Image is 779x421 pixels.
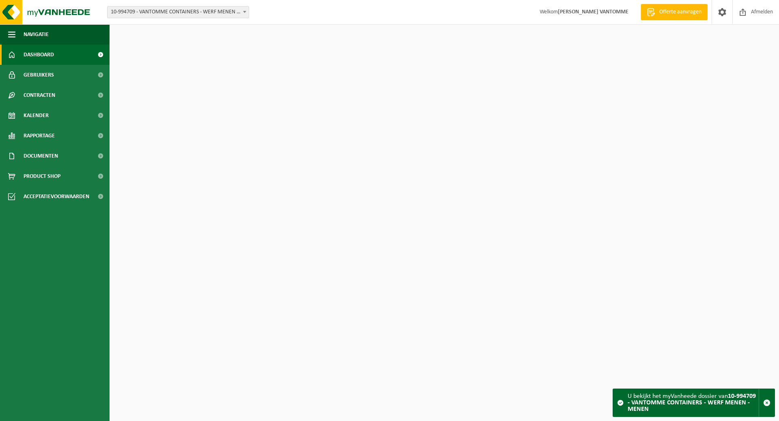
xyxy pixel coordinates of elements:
strong: [PERSON_NAME] VANTOMME [558,9,628,15]
span: Documenten [24,146,58,166]
span: Gebruikers [24,65,54,85]
span: Navigatie [24,24,49,45]
span: Acceptatievoorwaarden [24,186,89,207]
span: Product Shop [24,166,60,186]
span: Offerte aanvragen [657,8,704,16]
span: Rapportage [24,126,55,146]
span: Dashboard [24,45,54,65]
span: Contracten [24,85,55,105]
span: 10-994709 - VANTOMME CONTAINERS - WERF MENEN - MENEN [108,6,249,18]
a: Offerte aanvragen [641,4,708,20]
div: U bekijkt het myVanheede dossier van [628,389,759,417]
strong: 10-994709 - VANTOMME CONTAINERS - WERF MENEN - MENEN [628,393,756,412]
span: Kalender [24,105,49,126]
